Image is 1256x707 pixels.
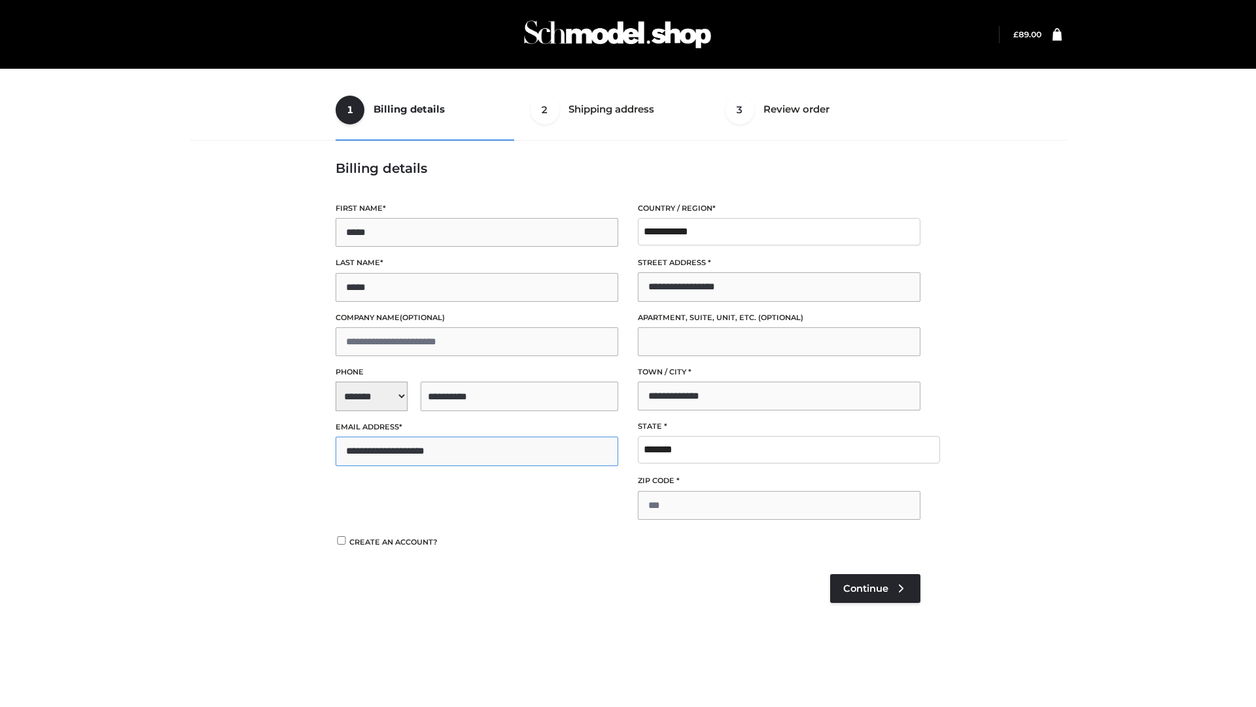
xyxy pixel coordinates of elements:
label: Phone [336,366,618,378]
h3: Billing details [336,160,920,176]
span: Create an account? [349,537,438,547]
label: Email address [336,421,618,433]
img: Schmodel Admin 964 [519,9,716,60]
label: First name [336,202,618,215]
input: Create an account? [336,536,347,545]
bdi: 89.00 [1013,29,1041,39]
label: State [638,420,920,433]
span: Continue [843,583,888,594]
span: (optional) [400,313,445,322]
label: Town / City [638,366,920,378]
label: Company name [336,312,618,324]
span: £ [1013,29,1019,39]
label: Country / Region [638,202,920,215]
a: £89.00 [1013,29,1041,39]
label: Apartment, suite, unit, etc. [638,312,920,324]
label: Last name [336,257,618,269]
span: (optional) [758,313,803,322]
label: ZIP Code [638,475,920,487]
label: Street address [638,257,920,269]
a: Continue [830,574,920,603]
